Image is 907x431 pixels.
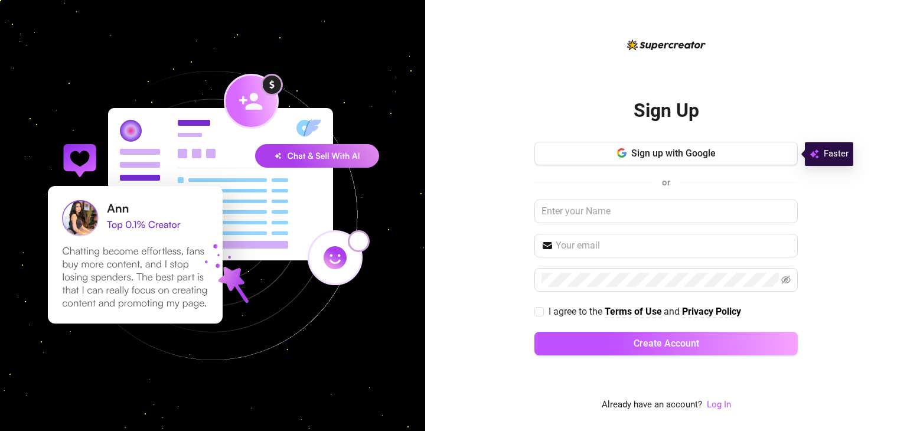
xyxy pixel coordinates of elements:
span: Create Account [634,338,699,349]
span: eye-invisible [781,275,791,285]
a: Privacy Policy [682,306,741,318]
a: Terms of Use [605,306,662,318]
strong: Terms of Use [605,306,662,317]
span: Sign up with Google [631,148,716,159]
input: Your email [556,239,791,253]
a: Log In [707,398,731,412]
span: Faster [824,147,849,161]
span: Already have an account? [602,398,702,412]
a: Log In [707,399,731,410]
span: or [662,177,670,188]
button: Create Account [534,332,798,355]
h2: Sign Up [634,99,699,123]
img: svg%3e [810,147,819,161]
strong: Privacy Policy [682,306,741,317]
span: and [664,306,682,317]
button: Sign up with Google [534,142,798,165]
input: Enter your Name [534,200,798,223]
img: logo-BBDzfeDw.svg [627,40,706,50]
img: signup-background-D0MIrEPF.svg [8,11,417,420]
span: I agree to the [549,306,605,317]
